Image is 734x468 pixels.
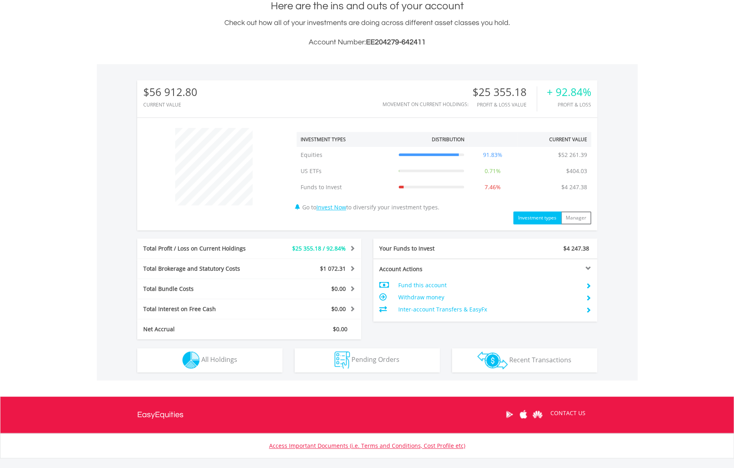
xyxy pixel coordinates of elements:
[291,124,597,224] div: Go to to diversify your investment types.
[452,348,597,372] button: Recent Transactions
[201,355,237,364] span: All Holdings
[137,325,268,333] div: Net Accrual
[292,244,346,252] span: $25 355.18 / 92.84%
[143,102,197,107] div: CURRENT VALUE
[316,203,346,211] a: Invest Now
[137,17,597,48] div: Check out how all of your investments are doing across different asset classes you hold.
[547,86,591,98] div: + 92.84%
[468,163,517,179] td: 0.71%
[561,211,591,224] button: Manager
[398,291,579,303] td: Withdraw money
[182,351,200,369] img: holdings-wht.png
[137,285,268,293] div: Total Bundle Costs
[547,102,591,107] div: Profit & Loss
[351,355,399,364] span: Pending Orders
[143,86,197,98] div: $56 912.80
[335,351,350,369] img: pending_instructions-wht.png
[513,211,561,224] button: Investment types
[431,136,464,143] div: Distribution
[137,305,268,313] div: Total Interest on Free Cash
[473,86,537,98] div: $25 355.18
[468,179,517,195] td: 7.46%
[477,351,508,369] img: transactions-zar-wht.png
[473,102,537,107] div: Profit & Loss Value
[562,163,591,179] td: $404.03
[563,244,589,252] span: $4 247.38
[557,179,591,195] td: $4 247.38
[137,397,184,433] a: EasyEquities
[297,163,395,179] td: US ETFs
[331,285,346,292] span: $0.00
[383,102,468,107] div: Movement on Current Holdings:
[517,402,531,427] a: Apple
[137,348,282,372] button: All Holdings
[137,265,268,273] div: Total Brokerage and Statutory Costs
[509,355,571,364] span: Recent Transactions
[373,244,485,253] div: Your Funds to Invest
[297,179,395,195] td: Funds to Invest
[545,402,591,424] a: CONTACT US
[502,402,517,427] a: Google Play
[398,303,579,315] td: Inter-account Transfers & EasyFx
[295,348,440,372] button: Pending Orders
[373,265,485,273] div: Account Actions
[531,402,545,427] a: Huawei
[269,442,465,449] a: Access Important Documents (i.e. Terms and Conditions, Cost Profile etc)
[137,244,268,253] div: Total Profit / Loss on Current Holdings
[468,147,517,163] td: 91.83%
[137,37,597,48] h3: Account Number:
[366,38,426,46] span: EE204279-642411
[398,279,579,291] td: Fund this account
[333,325,347,333] span: $0.00
[297,147,395,163] td: Equities
[554,147,591,163] td: $52 261.39
[517,132,591,147] th: Current Value
[297,132,395,147] th: Investment Types
[320,265,346,272] span: $1 072.31
[331,305,346,313] span: $0.00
